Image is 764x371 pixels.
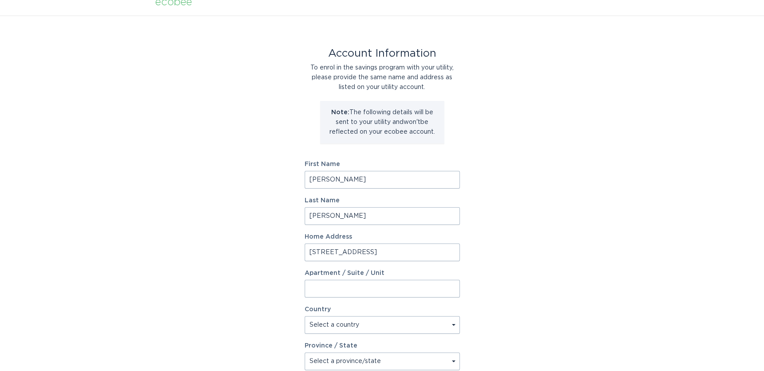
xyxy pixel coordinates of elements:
p: The following details will be sent to your utility and won't be reflected on your ecobee account. [327,108,438,137]
strong: Note: [331,109,349,116]
div: To enrol in the savings program with your utility, please provide the same name and address as li... [305,63,460,92]
label: Last Name [305,197,460,204]
label: First Name [305,161,460,167]
label: Country [305,306,331,313]
label: Apartment / Suite / Unit [305,270,460,276]
label: Province / State [305,343,357,349]
div: Account Information [305,49,460,58]
label: Home Address [305,234,460,240]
